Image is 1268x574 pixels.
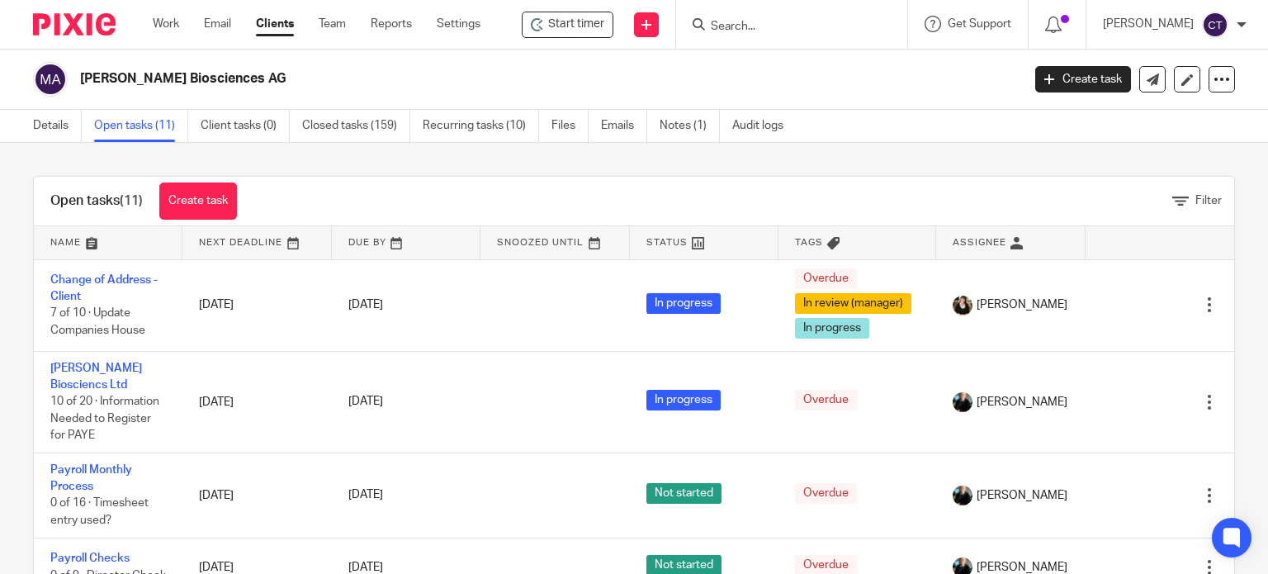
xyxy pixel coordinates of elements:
img: svg%3E [1202,12,1228,38]
span: [PERSON_NAME] [977,296,1067,313]
img: svg%3E [33,62,68,97]
a: Payroll Monthly Process [50,464,132,492]
span: Filter [1195,195,1222,206]
a: Files [551,110,589,142]
a: Payroll Checks [50,553,130,564]
a: Change of Address - Client [50,274,158,302]
a: Work [153,16,179,32]
span: Tags [795,238,823,247]
span: Start timer [548,16,604,33]
a: Audit logs [732,110,796,142]
img: nicky-partington.jpg [953,486,972,505]
a: Create task [1035,66,1131,93]
span: Get Support [948,18,1011,30]
a: Team [319,16,346,32]
p: [PERSON_NAME] [1103,16,1194,32]
span: Snoozed Until [497,238,584,247]
span: [PERSON_NAME] [977,487,1067,504]
span: 0 of 16 · Timesheet entry used? [50,498,149,527]
a: Notes (1) [660,110,720,142]
a: Reports [371,16,412,32]
span: Status [646,238,688,247]
span: (11) [120,194,143,207]
span: In progress [795,318,869,339]
td: [DATE] [182,351,331,453]
span: In progress [646,390,721,410]
td: [DATE] [182,259,331,351]
span: 7 of 10 · Update Companies House [50,308,145,337]
span: Overdue [795,268,857,289]
span: [DATE] [348,299,383,311]
span: Overdue [795,390,857,410]
a: Clients [256,16,294,32]
span: [PERSON_NAME] [977,394,1067,410]
img: Helen%20Campbell.jpeg [953,296,972,315]
a: [PERSON_NAME] Biosciencs Ltd [50,363,142,391]
span: [DATE] [348,562,383,573]
span: Overdue [795,483,857,504]
span: In progress [646,293,721,314]
a: Open tasks (11) [94,110,188,142]
a: Email [204,16,231,32]
h2: [PERSON_NAME] Biosciences AG [80,70,825,88]
img: Pixie [33,13,116,36]
a: Closed tasks (159) [302,110,410,142]
span: [DATE] [348,490,383,501]
a: Emails [601,110,647,142]
h1: Open tasks [50,192,143,210]
img: nicky-partington.jpg [953,392,972,412]
a: Create task [159,183,237,220]
span: Not started [646,483,722,504]
span: 10 of 20 · Information Needed to Register for PAYE [50,396,159,441]
td: [DATE] [182,453,331,538]
div: Myria Biosciences AG [522,12,613,38]
a: Recurring tasks (10) [423,110,539,142]
a: Settings [437,16,480,32]
span: [DATE] [348,396,383,408]
a: Details [33,110,82,142]
input: Search [709,20,858,35]
a: Client tasks (0) [201,110,290,142]
span: In review (manager) [795,293,911,314]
